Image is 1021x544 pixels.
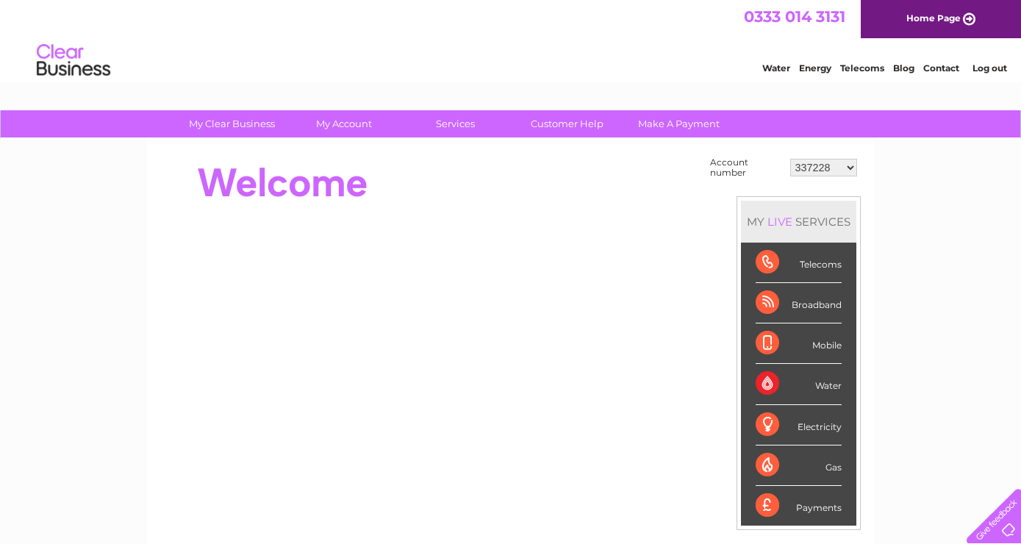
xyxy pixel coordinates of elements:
a: Services [395,110,516,137]
div: MY SERVICES [741,201,856,243]
a: Telecoms [840,62,884,74]
a: 0333 014 3131 [744,7,845,26]
a: My Account [283,110,404,137]
div: Telecoms [756,243,842,283]
div: Water [756,364,842,404]
div: Electricity [756,405,842,445]
td: Account number [706,154,787,182]
div: Clear Business is a trading name of Verastar Limited (registered in [GEOGRAPHIC_DATA] No. 3667643... [164,8,859,71]
div: Mobile [756,323,842,364]
a: Water [762,62,790,74]
a: Customer Help [506,110,628,137]
img: logo.png [36,38,111,83]
div: Broadband [756,283,842,323]
a: My Clear Business [171,110,293,137]
div: LIVE [764,215,795,229]
a: Contact [923,62,959,74]
a: Make A Payment [618,110,739,137]
a: Energy [799,62,831,74]
a: Blog [893,62,914,74]
div: Gas [756,445,842,486]
a: Log out [972,62,1007,74]
div: Payments [756,486,842,526]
